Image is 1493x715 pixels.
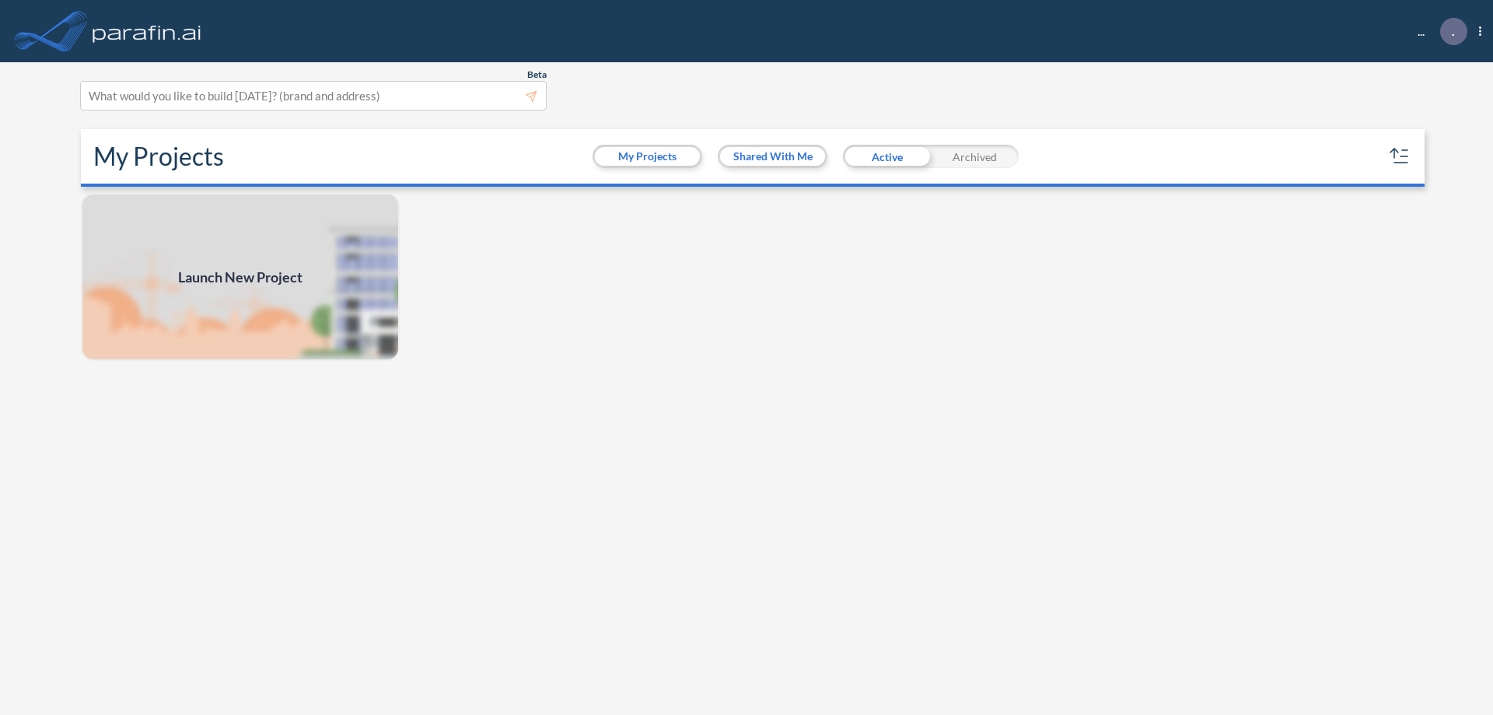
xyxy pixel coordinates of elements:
[81,193,400,361] img: add
[1394,18,1481,45] div: ...
[843,145,931,168] div: Active
[89,16,205,47] img: logo
[720,147,825,166] button: Shared With Me
[81,193,400,361] a: Launch New Project
[931,145,1019,168] div: Archived
[527,68,547,81] span: Beta
[1387,144,1412,169] button: sort
[595,147,700,166] button: My Projects
[93,142,224,171] h2: My Projects
[178,267,302,288] span: Launch New Project
[1452,24,1455,38] p: .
